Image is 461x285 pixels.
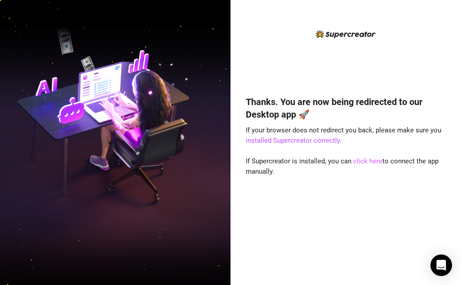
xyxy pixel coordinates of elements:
img: logo-BBDzfeDw.svg [316,30,376,38]
span: If your browser does not redirect you back, please make sure you . [246,126,441,145]
div: Open Intercom Messenger [430,254,452,276]
span: If Supercreator is installed, you can to connect the app manually. [246,157,439,176]
a: click here [353,157,382,165]
h4: Thanks. You are now being redirected to our Desktop app 🚀 [246,96,446,121]
a: installed Supercreator correctly [246,136,340,145]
